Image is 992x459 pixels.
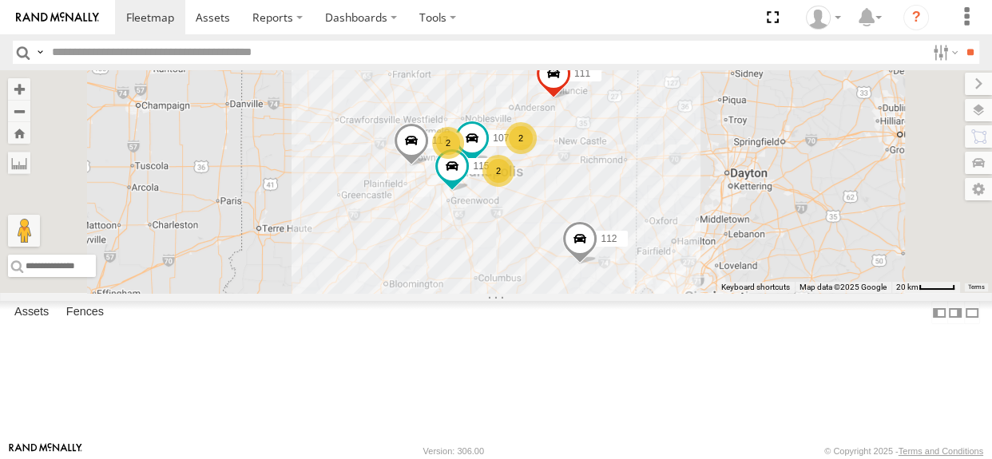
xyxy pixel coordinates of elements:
div: 2 [482,155,514,187]
i: ? [903,5,929,30]
label: Measure [8,152,30,174]
div: Version: 306.00 [423,446,484,456]
label: Search Filter Options [927,41,961,64]
img: rand-logo.svg [16,12,99,23]
span: 112 [601,233,617,244]
div: Brandon Hickerson [800,6,847,30]
label: Dock Summary Table to the Left [931,301,947,324]
a: Visit our Website [9,443,82,459]
label: Hide Summary Table [964,301,980,324]
span: 20 km [896,283,919,291]
button: Zoom Home [8,122,30,144]
span: 107 [493,132,509,143]
label: Assets [6,302,57,324]
div: 2 [505,122,537,154]
label: Search Query [34,41,46,64]
span: Map data ©2025 Google [800,283,887,291]
div: © Copyright 2025 - [824,446,983,456]
label: Fences [58,302,112,324]
button: Zoom in [8,78,30,100]
label: Dock Summary Table to the Right [947,301,963,324]
span: 111 [574,67,590,78]
button: Zoom out [8,100,30,122]
button: Drag Pegman onto the map to open Street View [8,215,40,247]
div: 2 [432,127,464,159]
button: Keyboard shortcuts [721,282,790,293]
button: Map Scale: 20 km per 42 pixels [891,282,960,293]
span: 115 [473,160,489,172]
a: Terms (opens in new tab) [968,284,985,291]
a: Terms and Conditions [899,446,983,456]
label: Map Settings [965,178,992,200]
